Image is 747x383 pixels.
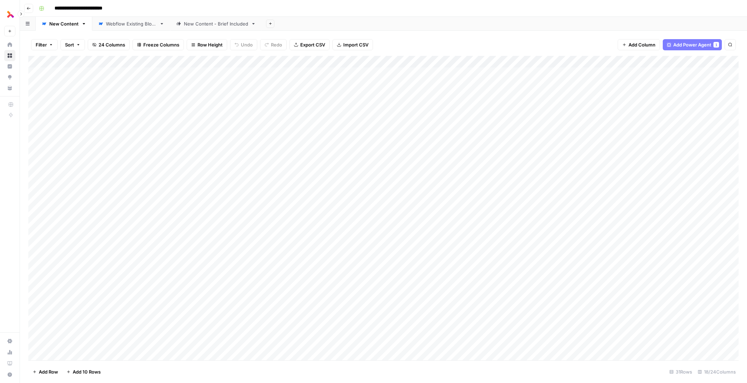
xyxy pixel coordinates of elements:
button: Add Column [618,39,660,50]
span: Filter [36,41,47,48]
span: Sort [65,41,74,48]
button: Help + Support [4,369,15,380]
a: Your Data [4,82,15,94]
span: Freeze Columns [143,41,179,48]
span: Add Column [629,41,655,48]
div: New Content - Brief Included [184,20,248,27]
button: Filter [31,39,58,50]
div: Webflow Existing Blogs [106,20,157,27]
a: Settings [4,335,15,347]
button: Export CSV [289,39,330,50]
button: Freeze Columns [132,39,184,50]
span: Import CSV [343,41,368,48]
button: Add Row [28,366,62,377]
button: Import CSV [332,39,373,50]
span: Row Height [197,41,223,48]
button: Undo [230,39,257,50]
span: Export CSV [300,41,325,48]
button: Sort [60,39,85,50]
span: Add Row [39,368,58,375]
div: 18/24 Columns [695,366,739,377]
button: Workspace: Thoughtful AI Content Engine [4,6,15,23]
div: 1 [713,42,719,48]
span: Redo [271,41,282,48]
div: 31 Rows [667,366,695,377]
a: Insights [4,61,15,72]
a: New Content - Brief Included [170,17,262,31]
div: New Content [49,20,79,27]
a: Webflow Existing Blogs [92,17,170,31]
span: Undo [241,41,253,48]
a: Browse [4,50,15,61]
button: Add 10 Rows [62,366,105,377]
button: Redo [260,39,287,50]
a: Learning Hub [4,358,15,369]
a: Opportunities [4,72,15,83]
a: New Content [36,17,92,31]
span: 1 [715,42,717,48]
a: Home [4,39,15,50]
span: Add Power Agent [673,41,711,48]
span: 24 Columns [99,41,125,48]
button: 24 Columns [88,39,130,50]
button: Add Power Agent1 [663,39,722,50]
img: Thoughtful AI Content Engine Logo [4,8,17,21]
a: Usage [4,347,15,358]
button: Row Height [187,39,227,50]
span: Add 10 Rows [73,368,101,375]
